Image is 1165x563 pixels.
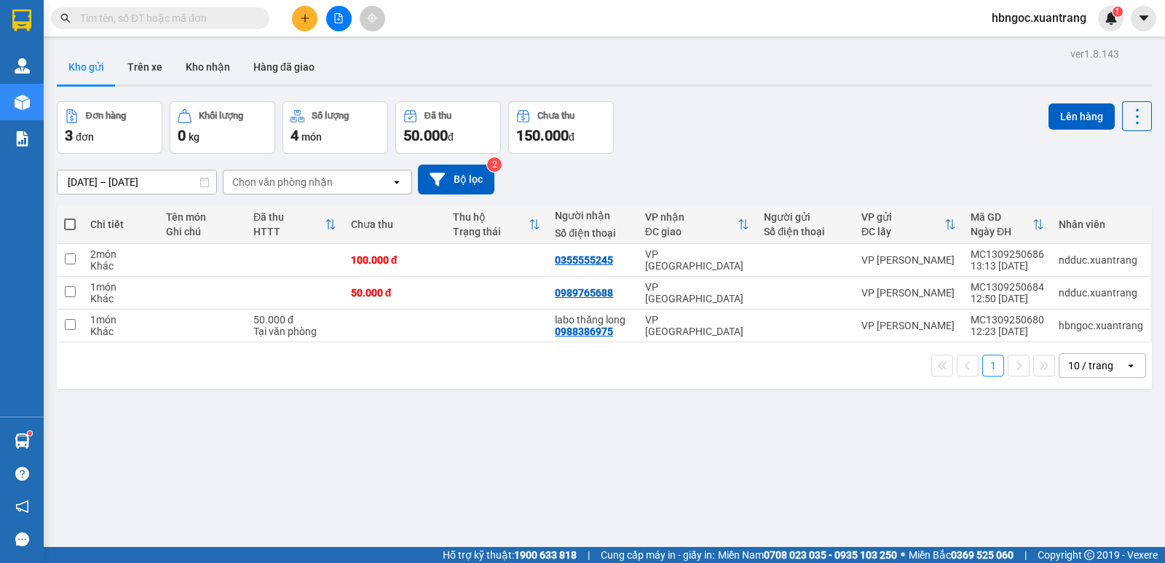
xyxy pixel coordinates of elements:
span: Miền Bắc [909,547,1014,563]
div: ĐC lấy [861,226,944,237]
div: 10 / trang [1068,358,1113,373]
button: Đã thu50.000đ [395,101,501,154]
div: HTTT [253,226,325,237]
th: Toggle SortBy [963,205,1051,244]
button: Kho gửi [57,50,116,84]
button: 1 [982,355,1004,377]
div: 50.000 đ [253,314,336,326]
div: VP [PERSON_NAME] [861,287,956,299]
span: search [60,13,71,23]
div: Chi tiết [90,218,151,230]
div: 12:50 [DATE] [971,293,1044,304]
th: Toggle SortBy [246,205,344,244]
span: ⚪️ [901,552,905,558]
button: aim [360,6,385,31]
span: plus [300,13,310,23]
button: Số lượng4món [283,101,388,154]
div: ĐC giao [645,226,738,237]
div: 1 món [90,281,151,293]
div: Khối lượng [199,111,243,121]
img: warehouse-icon [15,95,30,110]
div: VP [GEOGRAPHIC_DATA] [645,248,750,272]
div: Chọn văn phòng nhận [232,175,333,189]
div: Khác [90,326,151,337]
svg: open [391,176,403,188]
span: đơn [76,131,94,143]
div: Khác [90,260,151,272]
div: Khác [90,293,151,304]
div: VP [PERSON_NAME] [861,320,956,331]
div: Chưa thu [537,111,574,121]
button: Khối lượng0kg [170,101,275,154]
div: Số lượng [312,111,349,121]
button: Trên xe [116,50,174,84]
th: Toggle SortBy [638,205,757,244]
img: warehouse-icon [15,58,30,74]
span: message [15,532,29,546]
button: Kho nhận [174,50,242,84]
div: Ngày ĐH [971,226,1032,237]
span: file-add [333,13,344,23]
div: 100.000 đ [351,254,438,266]
span: | [588,547,590,563]
button: Lên hàng [1048,103,1115,130]
span: đ [569,131,574,143]
sup: 1 [1113,7,1123,17]
span: món [301,131,322,143]
button: Hàng đã giao [242,50,326,84]
sup: 2 [487,157,502,172]
div: 2 món [90,248,151,260]
input: Select a date range. [58,170,216,194]
div: MC1309250686 [971,248,1044,260]
div: VP [PERSON_NAME] [861,254,956,266]
span: aim [367,13,377,23]
div: 50.000 đ [351,287,438,299]
span: Miền Nam [718,547,897,563]
div: VP nhận [645,211,738,223]
div: hbngoc.xuantrang [1059,320,1143,331]
span: 150.000 [516,127,569,144]
div: ndduc.xuantrang [1059,287,1143,299]
div: Tại văn phòng [253,326,336,337]
div: Người gửi [764,211,847,223]
div: Ghi chú [166,226,239,237]
div: 1 món [90,314,151,326]
img: logo-vxr [12,9,31,31]
img: icon-new-feature [1105,12,1118,25]
div: VP gửi [861,211,944,223]
button: Bộ lọc [418,165,494,194]
img: warehouse-icon [15,433,30,449]
div: Nhân viên [1059,218,1143,230]
span: hbngoc.xuantrang [980,9,1098,27]
div: Đơn hàng [86,111,126,121]
button: plus [292,6,317,31]
div: 0989765688 [555,287,613,299]
div: Đã thu [424,111,451,121]
span: 3 [65,127,73,144]
button: Chưa thu150.000đ [508,101,614,154]
button: file-add [326,6,352,31]
div: MC1309250680 [971,314,1044,326]
span: Hỗ trợ kỹ thuật: [443,547,577,563]
span: copyright [1084,550,1094,560]
div: Chưa thu [351,218,438,230]
div: Số điện thoại [555,227,631,239]
span: 50.000 [403,127,448,144]
div: 12:23 [DATE] [971,326,1044,337]
svg: open [1125,360,1137,371]
img: solution-icon [15,131,30,146]
span: đ [448,131,454,143]
strong: 0369 525 060 [951,549,1014,561]
input: Tìm tên, số ĐT hoặc mã đơn [80,10,252,26]
th: Toggle SortBy [854,205,963,244]
sup: 1 [28,431,32,436]
span: 4 [291,127,299,144]
div: Tên món [166,211,239,223]
div: labo thăng long [555,314,631,326]
div: 0988386975 [555,326,613,337]
div: Người nhận [555,210,631,221]
span: question-circle [15,467,29,481]
strong: 0708 023 035 - 0935 103 250 [764,549,897,561]
span: caret-down [1137,12,1150,25]
span: kg [189,131,200,143]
